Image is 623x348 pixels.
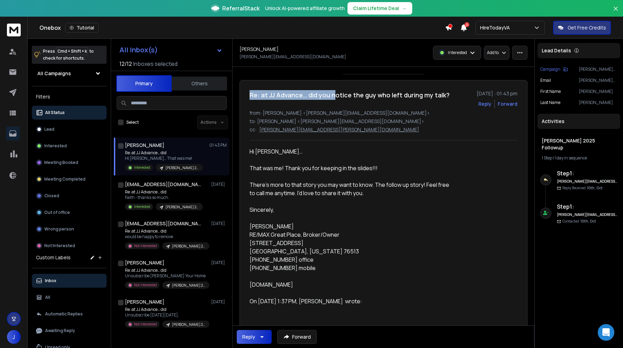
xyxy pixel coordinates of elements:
p: [PERSON_NAME] 2025 Followup [172,322,205,327]
p: [PERSON_NAME] 2025 Followup [165,205,199,210]
h1: Re: at JJ Advance… did you notice the guy who left during my talk? [250,90,450,100]
div: | [542,155,616,161]
p: Campaign [540,67,560,72]
p: [PERSON_NAME][EMAIL_ADDRESS][PERSON_NAME][DOMAIN_NAME] [259,126,419,133]
button: Reply [237,330,272,344]
p: [PERSON_NAME] 2025 Followup [172,283,205,288]
button: Closed [32,189,107,203]
p: [PERSON_NAME] [579,100,617,105]
p: Not Interested [134,243,157,249]
p: [PERSON_NAME][EMAIL_ADDRESS][DOMAIN_NAME] [240,54,346,60]
h1: All Campaigns [37,70,71,77]
p: Out of office [44,210,70,215]
p: [DATE] [211,260,227,266]
button: Wrong person [32,222,107,236]
span: 12 / 12 [119,60,132,68]
p: Press to check for shortcuts. [43,48,94,62]
p: from: [PERSON_NAME] <[PERSON_NAME][EMAIL_ADDRESS][DOMAIN_NAME]> [250,110,517,116]
p: Last Name [540,100,560,105]
h1: [EMAIL_ADDRESS][DOMAIN_NAME] [125,181,201,188]
p: [DATE] [211,299,227,305]
button: Campaign [540,67,568,72]
p: Awaiting Reply [45,328,75,333]
span: 1 day in sequence [554,155,587,161]
button: Not Interested [32,239,107,253]
h1: [EMAIL_ADDRESS][DOMAIN_NAME] [125,220,201,227]
p: [DATE] [211,221,227,226]
p: Faith - thanks so much. [125,195,203,200]
p: Not Interested [134,282,157,288]
p: First Name [540,89,561,94]
div: Onebox [39,23,445,33]
h1: [PERSON_NAME] [125,142,164,149]
button: Automatic Replies [32,307,107,321]
h3: Filters [32,92,107,102]
p: Unsubscribe [DATE][DATE], [125,312,208,318]
button: Lead [32,122,107,136]
p: cc: [250,126,256,133]
div: Reply [242,333,255,340]
h3: Custom Labels [36,254,71,261]
button: Meeting Booked [32,156,107,169]
p: [PERSON_NAME] 2025 Followup [579,67,617,72]
button: Close banner [611,4,620,21]
p: Interested [134,165,150,170]
button: Others [172,76,227,91]
p: HireTodayVA [480,24,513,31]
button: All Status [32,106,107,120]
p: Interested [134,204,150,209]
button: Awaiting Reply [32,324,107,338]
p: 01:43 PM [209,142,227,148]
span: Cmd + Shift + k [56,47,88,55]
p: Automatic Replies [45,311,83,317]
p: All Status [45,110,65,115]
p: Unsubscribe [PERSON_NAME] Your Home [125,273,208,279]
p: Not Interested [134,322,157,327]
p: Reply Received [562,185,603,191]
button: Interested [32,139,107,153]
p: [PERSON_NAME][EMAIL_ADDRESS][PERSON_NAME][DOMAIN_NAME] [579,78,617,83]
h6: Step 1 : [557,202,617,211]
h6: [PERSON_NAME][EMAIL_ADDRESS][DOMAIN_NAME] [557,212,617,217]
p: Interested [448,50,467,55]
p: Re: at JJ Advance… did [125,228,208,234]
p: All [45,295,50,300]
p: to: [PERSON_NAME] <[PERSON_NAME][EMAIL_ADDRESS][DOMAIN_NAME]> [250,118,517,125]
button: Reply [478,101,491,107]
p: Re: at JJ Advance… did [125,150,203,156]
span: 2 [464,22,469,27]
p: Wrong person [44,226,74,232]
p: would be happy to remove [125,234,208,240]
label: Select [126,120,139,125]
h1: All Inbox(s) [119,46,158,53]
p: [PERSON_NAME] 2025 Followup [165,165,199,171]
span: 10th, Oct [580,219,596,224]
p: Meeting Completed [44,176,85,182]
button: Claim Lifetime Deal→ [347,2,412,15]
span: → [402,5,407,12]
p: [PERSON_NAME] [579,89,617,94]
p: Add to [487,50,499,55]
button: Inbox [32,274,107,288]
button: All Campaigns [32,67,107,80]
button: Meeting Completed [32,172,107,186]
span: 10th, Oct [587,185,603,190]
p: Hi [PERSON_NAME]… That was me! [125,156,203,161]
p: Meeting Booked [44,160,78,165]
p: Get Free Credits [568,24,606,31]
span: 1 Step [542,155,552,161]
p: Unlock AI-powered affiliate growth [265,5,345,12]
p: Inbox [45,278,56,284]
p: Contacted [562,219,596,224]
p: [DATE] : 01:43 pm [477,90,517,97]
h6: Step 1 : [557,169,617,177]
button: All Inbox(s) [114,43,228,57]
p: Lead Details [542,47,571,54]
p: Not Interested [44,243,75,249]
p: Interested [44,143,67,149]
h1: [PERSON_NAME] 2025 Followup [542,137,616,151]
h3: Inboxes selected [133,60,178,68]
button: J [7,330,21,344]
